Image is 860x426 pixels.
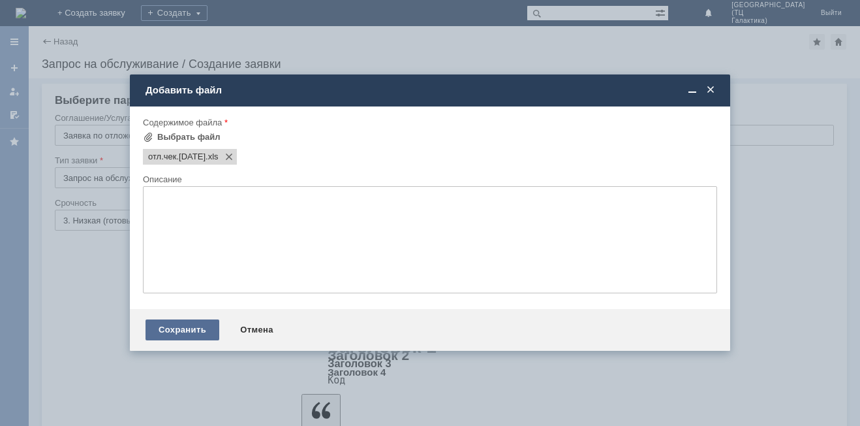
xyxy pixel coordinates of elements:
span: Закрыть [704,84,717,96]
div: Описание [143,175,714,184]
div: Добавить файл [146,84,717,96]
div: Выбрать файл [157,132,221,142]
div: удалите пожалуйста отложенные чеки [5,5,191,16]
span: отл.чек.26.09.25.xls [148,152,206,162]
div: Содержимое файла [143,118,714,127]
span: отл.чек.26.09.25.xls [206,152,219,162]
span: Свернуть (Ctrl + M) [686,84,699,96]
